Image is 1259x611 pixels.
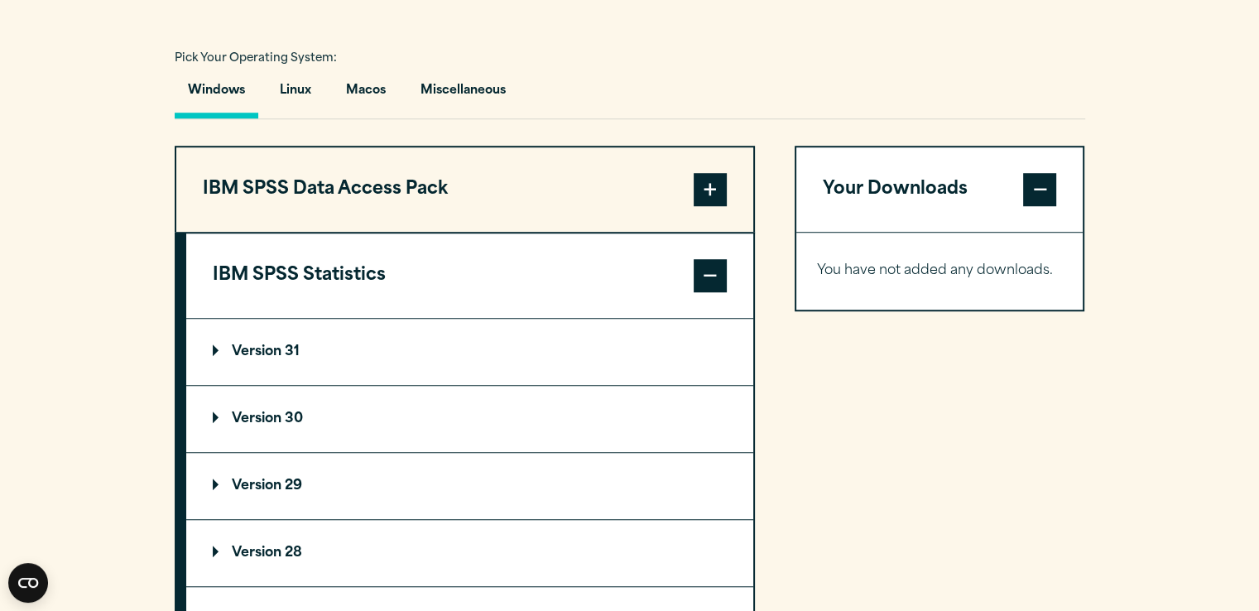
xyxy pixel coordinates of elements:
[186,453,753,519] summary: Version 29
[213,546,302,560] p: Version 28
[175,53,337,64] span: Pick Your Operating System:
[186,520,753,586] summary: Version 28
[796,232,1084,310] div: Your Downloads
[213,412,303,426] p: Version 30
[175,71,258,118] button: Windows
[186,233,753,318] button: IBM SPSS Statistics
[407,71,519,118] button: Miscellaneous
[213,479,302,493] p: Version 29
[186,386,753,452] summary: Version 30
[817,259,1063,283] p: You have not added any downloads.
[213,345,300,358] p: Version 31
[8,563,48,603] button: Open CMP widget
[267,71,324,118] button: Linux
[186,319,753,385] summary: Version 31
[796,147,1084,232] button: Your Downloads
[176,147,753,232] button: IBM SPSS Data Access Pack
[333,71,399,118] button: Macos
